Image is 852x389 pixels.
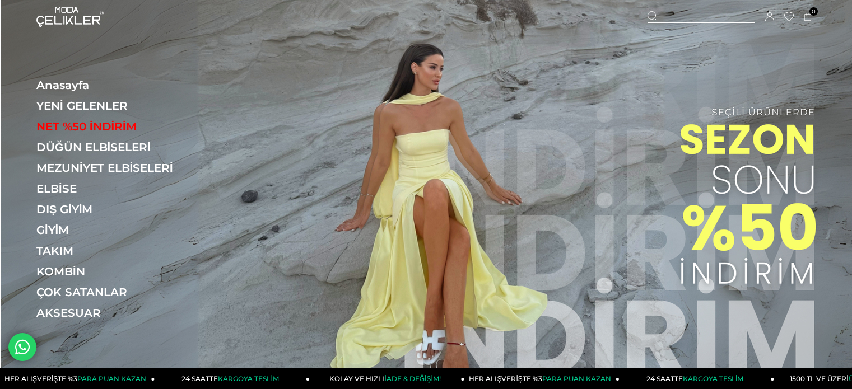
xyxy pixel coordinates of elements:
a: AKSESUAR [36,306,190,320]
a: TAKIM [36,244,190,257]
a: DÜĞÜN ELBİSELERİ [36,140,190,154]
a: 0 [804,13,812,21]
a: KOLAY VE HIZLIİADE & DEĞİŞİM! [310,368,465,389]
a: 24 SAATTEKARGOYA TESLİM [155,368,310,389]
img: logo [36,7,104,27]
a: GİYİM [36,223,190,237]
span: İADE & DEĞİŞİM! [384,374,440,383]
a: Anasayfa [36,78,190,92]
a: MEZUNİYET ELBİSELERİ [36,161,190,175]
a: DIŞ GİYİM [36,203,190,216]
span: KARGOYA TESLİM [683,374,743,383]
span: 0 [809,7,818,16]
span: KARGOYA TESLİM [218,374,278,383]
a: ELBİSE [36,182,190,195]
a: 24 SAATTEKARGOYA TESLİM [620,368,775,389]
a: KOMBİN [36,265,190,278]
a: YENİ GELENLER [36,99,190,113]
a: HER ALIŞVERİŞTE %3PARA PUAN KAZAN [465,368,620,389]
a: NET %50 İNDİRİM [36,120,190,133]
span: PARA PUAN KAZAN [542,374,611,383]
span: PARA PUAN KAZAN [77,374,146,383]
a: ÇOK SATANLAR [36,285,190,299]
